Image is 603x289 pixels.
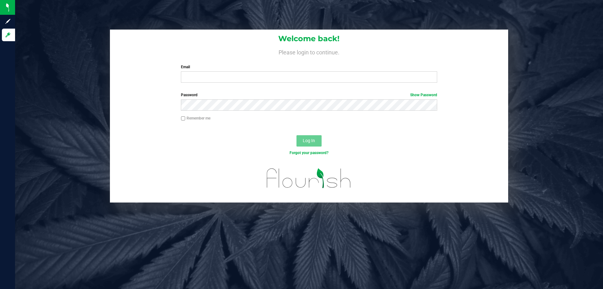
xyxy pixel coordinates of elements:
[110,35,508,43] h1: Welcome back!
[181,116,185,121] input: Remember me
[303,138,315,143] span: Log In
[110,48,508,55] h4: Please login to continue.
[181,64,437,70] label: Email
[5,32,11,38] inline-svg: Log in
[181,93,198,97] span: Password
[259,162,359,194] img: flourish_logo.svg
[296,135,322,147] button: Log In
[290,151,329,155] a: Forgot your password?
[410,93,437,97] a: Show Password
[181,115,210,121] label: Remember me
[5,18,11,25] inline-svg: Sign up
